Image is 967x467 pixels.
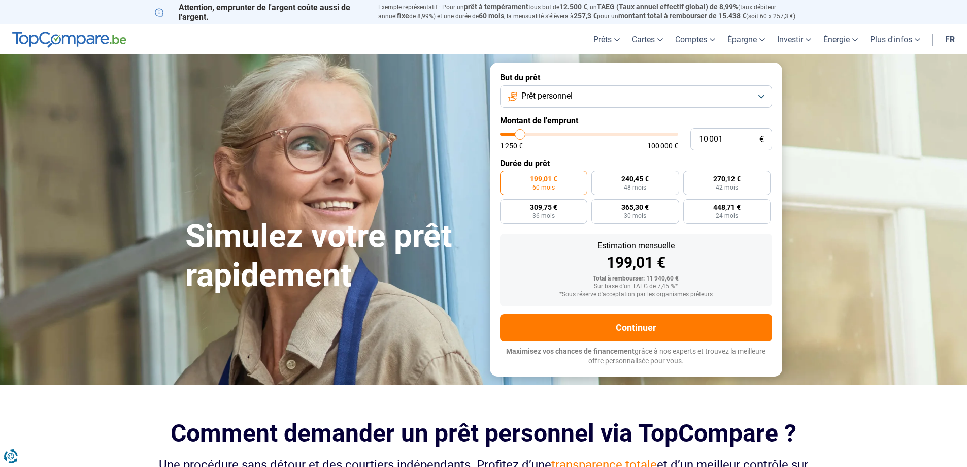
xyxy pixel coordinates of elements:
[587,24,626,54] a: Prêts
[521,90,573,102] span: Prêt personnel
[621,204,649,211] span: 365,30 €
[155,419,813,447] h2: Comment demander un prêt personnel via TopCompare ?
[12,32,126,48] img: TopCompare
[378,3,813,21] p: Exemple représentatif : Pour un tous but de , un (taux débiteur annuel de 8,99%) et une durée de ...
[713,175,741,182] span: 270,12 €
[479,12,504,20] span: 60 mois
[508,275,764,283] div: Total à rembourser: 11 940,60 €
[618,12,746,20] span: montant total à rembourser de 15.438 €
[597,3,738,11] span: TAEG (Taux annuel effectif global) de 8,99%
[508,255,764,270] div: 199,01 €
[500,159,772,168] label: Durée du prêt
[626,24,669,54] a: Cartes
[759,135,764,144] span: €
[500,116,772,126] label: Montant de l'emprunt
[624,213,646,219] span: 30 mois
[771,24,817,54] a: Investir
[713,204,741,211] span: 448,71 €
[530,204,557,211] span: 309,75 €
[530,175,557,182] span: 199,01 €
[721,24,771,54] a: Épargne
[669,24,721,54] a: Comptes
[624,184,646,191] span: 48 mois
[621,175,649,182] span: 240,45 €
[864,24,926,54] a: Plus d'infos
[939,24,961,54] a: fr
[508,242,764,250] div: Estimation mensuelle
[716,213,738,219] span: 24 mois
[500,73,772,82] label: But du prêt
[500,314,772,341] button: Continuer
[500,85,772,108] button: Prêt personnel
[500,142,523,149] span: 1 250 €
[532,184,555,191] span: 60 mois
[508,291,764,298] div: *Sous réserve d'acceptation par les organismes prêteurs
[647,142,678,149] span: 100 000 €
[716,184,738,191] span: 42 mois
[506,347,635,355] span: Maximisez vos chances de financement
[500,347,772,366] p: grâce à nos experts et trouvez la meilleure offre personnalisée pour vous.
[155,3,366,22] p: Attention, emprunter de l'argent coûte aussi de l'argent.
[464,3,528,11] span: prêt à tempérament
[574,12,597,20] span: 257,3 €
[397,12,409,20] span: fixe
[185,217,478,295] h1: Simulez votre prêt rapidement
[508,283,764,290] div: Sur base d'un TAEG de 7,45 %*
[559,3,587,11] span: 12.500 €
[817,24,864,54] a: Énergie
[532,213,555,219] span: 36 mois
